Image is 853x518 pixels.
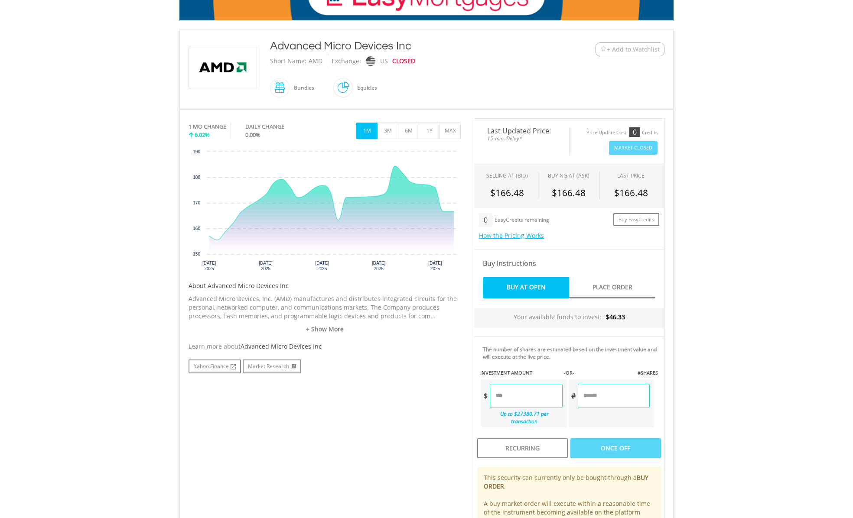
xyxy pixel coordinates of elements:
span: 6.02% [195,131,210,139]
a: Place Order [569,277,655,298]
div: US [380,54,388,69]
h5: About Advanced Micro Devices Inc [189,282,461,290]
a: + Show More [189,325,461,333]
text: [DATE] 2025 [316,261,329,271]
button: 3M [377,123,398,139]
div: The number of shares are estimated based on the investment value and will execute at the live price. [483,346,661,360]
div: Price Update Cost: [586,129,628,136]
div: Bundles [290,78,314,98]
text: [DATE] 2025 [428,261,442,271]
span: Advanced Micro Devices Inc [241,342,322,350]
span: 15-min. Delay* [481,134,563,142]
div: Learn more about [189,342,461,351]
text: 150 [193,252,200,256]
div: Chart. Highcharts interactive chart. [189,147,461,277]
button: 1Y [419,123,440,139]
button: Market Closed [609,141,658,155]
span: $166.48 [552,187,586,199]
div: # [569,384,578,408]
img: Watchlist [600,46,607,52]
text: 170 [193,201,200,205]
div: Equities [353,78,377,98]
text: [DATE] 2025 [202,261,216,271]
span: $166.48 [490,187,524,199]
span: $46.33 [606,313,625,321]
span: Last Updated Price: [481,127,563,134]
div: Short Name: [270,54,306,69]
span: 0.00% [245,131,260,139]
a: How the Pricing Works [479,231,544,240]
label: #SHARES [638,369,658,376]
div: SELLING AT (BID) [486,172,528,179]
div: 1 MO CHANGE [189,123,226,131]
div: $ [481,384,490,408]
button: 6M [398,123,419,139]
div: LAST PRICE [617,172,645,179]
p: Advanced Micro Devices, Inc. (AMD) manufactures and distributes integrated circuits for the perso... [189,295,461,321]
div: DAILY CHANGE [245,123,313,131]
span: + Add to Watchlist [607,45,660,54]
span: $166.48 [614,187,648,199]
h4: Buy Instructions [483,258,655,269]
label: INVESTMENT AMOUNT [480,369,532,376]
text: 160 [193,226,200,231]
text: [DATE] 2025 [372,261,386,271]
a: Market Research [243,359,301,373]
div: 0 [479,213,492,227]
div: Credits [642,129,658,136]
b: BUY ORDER [484,473,648,490]
text: [DATE] 2025 [259,261,273,271]
div: Recurring [477,438,568,458]
a: Yahoo Finance [189,359,241,373]
a: Buy EasyCredits [613,213,659,227]
div: Exchange: [332,54,361,69]
a: Buy At Open [483,277,569,298]
button: MAX [440,123,461,139]
label: -OR- [564,369,574,376]
button: 1M [356,123,378,139]
span: BUYING AT (ASK) [548,172,589,179]
div: CLOSED [392,54,415,69]
svg: Interactive chart [189,147,461,277]
img: EQU.US.AMD.png [190,47,255,88]
img: nasdaq.png [366,56,375,66]
div: EasyCredits remaining [495,217,549,224]
div: 0 [629,127,640,137]
text: 190 [193,149,200,154]
text: 180 [193,175,200,180]
button: Watchlist + Add to Watchlist [596,42,664,56]
div: Advanced Micro Devices Inc [270,38,542,54]
div: Up to $27380.71 per transaction [481,408,563,427]
div: AMD [309,54,322,69]
div: Your available funds to invest: [474,308,664,328]
div: Once Off [570,438,661,458]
